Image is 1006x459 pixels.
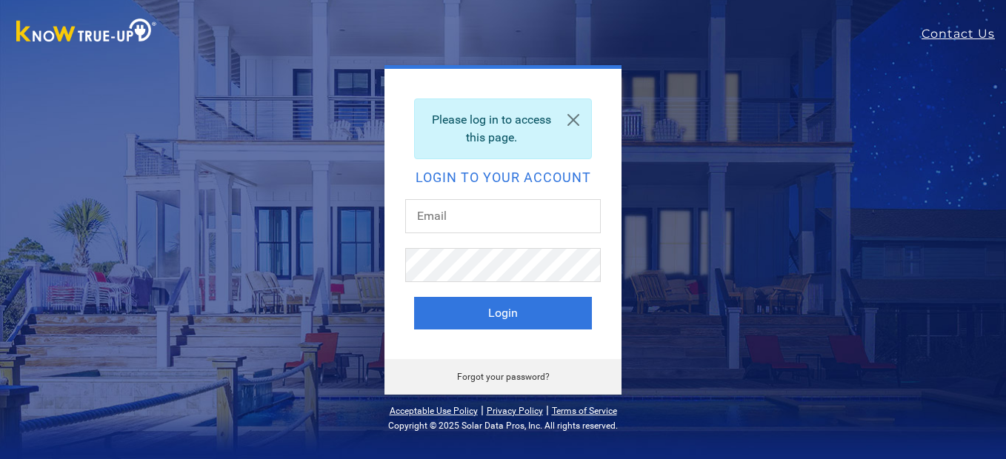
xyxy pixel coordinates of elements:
a: Terms of Service [552,406,617,416]
a: Acceptable Use Policy [390,406,478,416]
h2: Login to your account [414,171,592,184]
a: Privacy Policy [487,406,543,416]
button: Login [414,297,592,329]
a: Close [556,99,591,141]
a: Forgot your password? [457,372,550,382]
input: Email [405,199,601,233]
div: Please log in to access this page. [414,98,592,159]
span: | [546,403,549,417]
span: | [481,403,484,417]
img: Know True-Up [9,16,164,49]
a: Contact Us [922,25,1006,43]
